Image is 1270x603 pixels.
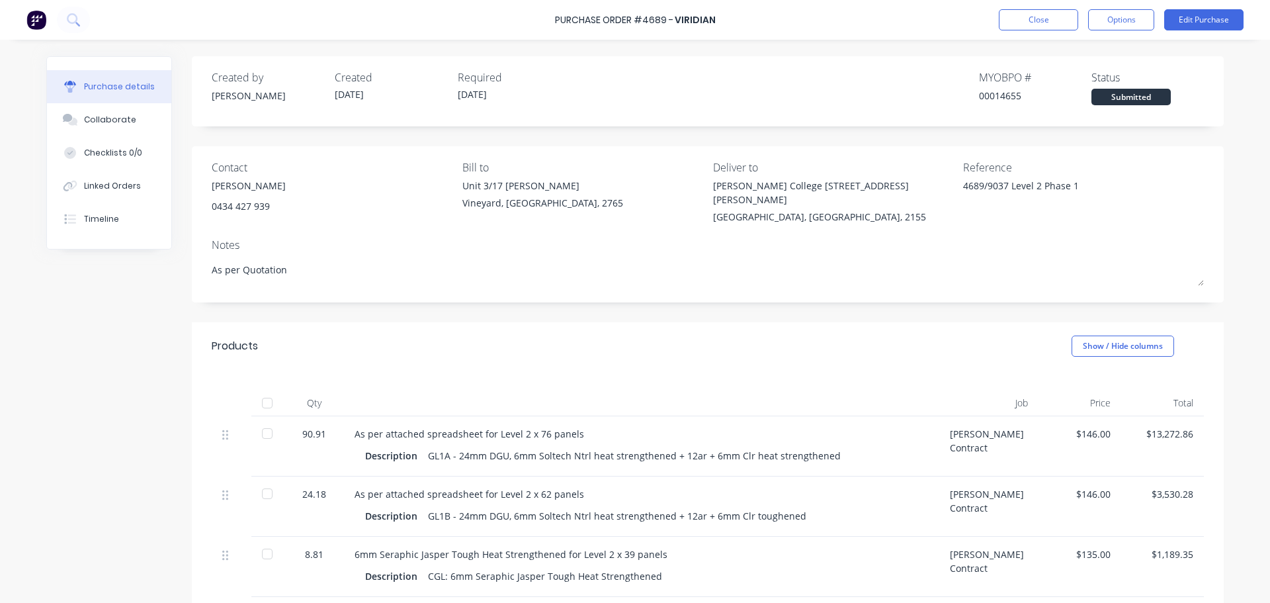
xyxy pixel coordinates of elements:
[555,13,673,27] div: Purchase Order #4689 -
[1072,336,1174,357] button: Show / Hide columns
[713,179,954,207] div: [PERSON_NAME] College [STREET_ADDRESS][PERSON_NAME]
[365,446,428,465] div: Description
[939,390,1038,416] div: Job
[1049,547,1111,561] div: $135.00
[963,160,1204,175] div: Reference
[365,567,428,586] div: Description
[212,160,452,175] div: Contact
[335,70,447,85] div: Created
[295,547,333,561] div: 8.81
[355,427,929,441] div: As per attached spreadsheet for Level 2 x 76 panels
[47,136,171,169] button: Checklists 0/0
[462,179,623,193] div: Unit 3/17 [PERSON_NAME]
[47,169,171,203] button: Linked Orders
[1132,487,1193,501] div: $3,530.28
[295,427,333,441] div: 90.91
[939,537,1038,597] div: [PERSON_NAME] Contract
[355,487,929,501] div: As per attached spreadsheet for Level 2 x 62 panels
[47,103,171,136] button: Collaborate
[1132,427,1193,441] div: $13,272.86
[999,9,1078,30] button: Close
[1132,547,1193,561] div: $1,189.35
[212,237,1204,253] div: Notes
[1088,9,1154,30] button: Options
[458,70,570,85] div: Required
[212,199,286,213] div: 0434 427 939
[1164,9,1244,30] button: Edit Purchase
[84,180,141,192] div: Linked Orders
[1091,70,1204,85] div: Status
[212,256,1204,286] textarea: As per Quotation
[939,416,1038,477] div: [PERSON_NAME] Contract
[212,179,286,193] div: [PERSON_NAME]
[963,179,1128,209] textarea: 4689/9037 Level 2 Phase 1
[462,160,703,175] div: Bill to
[979,89,1091,103] div: 00014655
[1091,89,1171,105] div: Submitted
[365,506,428,526] div: Description
[47,203,171,236] button: Timeline
[713,160,954,175] div: Deliver to
[84,147,142,159] div: Checklists 0/0
[675,13,716,27] div: Viridian
[212,338,258,354] div: Products
[939,477,1038,537] div: [PERSON_NAME] Contract
[1038,390,1121,416] div: Price
[1121,390,1204,416] div: Total
[713,210,954,224] div: [GEOGRAPHIC_DATA], [GEOGRAPHIC_DATA], 2155
[428,446,841,465] div: GL1A - 24mm DGU, 6mm Soltech Ntrl heat strengthened + 12ar + 6mm Clr heat strengthened
[295,487,333,501] div: 24.18
[428,567,662,586] div: CGL: 6mm Seraphic Jasper Tough Heat Strengthened
[212,70,324,85] div: Created by
[979,70,1091,85] div: MYOB PO #
[84,81,155,93] div: Purchase details
[47,70,171,103] button: Purchase details
[1049,427,1111,441] div: $146.00
[1049,487,1111,501] div: $146.00
[355,547,929,561] div: 6mm Seraphic Jasper Tough Heat Strengthened for Level 2 x 39 panels
[284,390,344,416] div: Qty
[462,196,623,210] div: Vineyard, [GEOGRAPHIC_DATA], 2765
[26,10,46,30] img: Factory
[212,89,324,103] div: [PERSON_NAME]
[84,213,119,225] div: Timeline
[428,506,806,526] div: GL1B - 24mm DGU, 6mm Soltech Ntrl heat strengthened + 12ar + 6mm Clr toughened
[84,114,136,126] div: Collaborate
